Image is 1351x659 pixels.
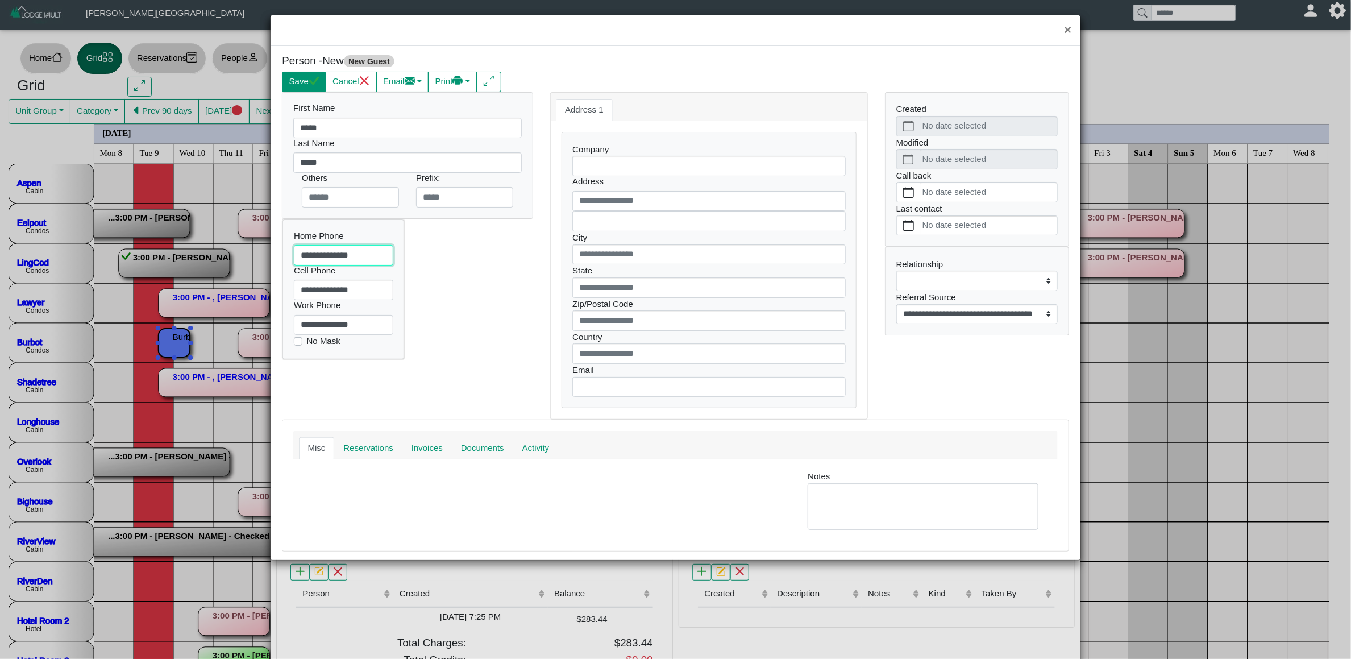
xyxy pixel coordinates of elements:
[294,231,393,241] h6: Home Phone
[359,76,370,86] svg: x
[1055,15,1080,45] button: Close
[405,76,415,86] svg: envelope fill
[903,220,914,231] svg: calendar
[307,335,340,348] label: No Mask
[376,72,429,92] button: Emailenvelope fill
[294,266,393,276] h6: Cell Phone
[886,93,1069,247] div: Created Modified Call back Last contact
[476,72,501,92] button: arrows angle expand
[572,176,845,186] h6: Address
[282,55,667,68] h5: Person -
[293,103,522,113] h6: First Name
[920,183,1057,202] label: No date selected
[886,247,1069,335] div: Relationship Referral Source
[556,99,613,122] a: Address 1
[513,437,559,460] a: Activity
[452,437,513,460] a: Documents
[326,72,377,92] button: Cancelx
[903,187,914,198] svg: calendar
[309,76,319,86] svg: check
[293,138,522,148] h6: Last Name
[452,76,463,86] svg: printer fill
[897,183,920,202] button: calendar
[920,216,1057,235] label: No date selected
[428,72,477,92] button: Printprinter fill
[897,216,920,235] button: calendar
[416,173,513,183] h6: Prefix:
[562,132,857,408] div: Company City State Zip/Postal Code Country Email
[282,72,326,92] button: Savecheck
[799,470,1047,530] div: Notes
[484,76,494,86] svg: arrows angle expand
[294,300,393,310] h6: Work Phone
[334,437,402,460] a: Reservations
[322,55,344,67] i: New
[302,173,399,183] h6: Others
[402,437,452,460] a: Invoices
[299,437,335,460] a: Misc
